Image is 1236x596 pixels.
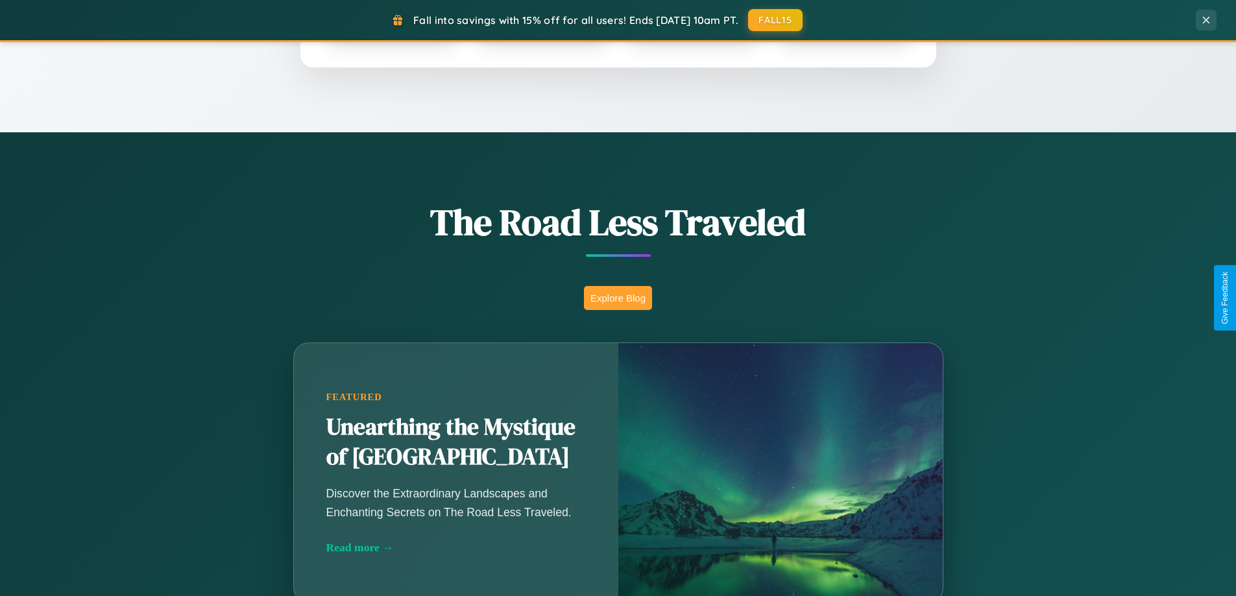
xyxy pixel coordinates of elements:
h1: The Road Less Traveled [229,197,1008,247]
h2: Unearthing the Mystique of [GEOGRAPHIC_DATA] [326,412,586,472]
button: FALL15 [748,9,803,31]
button: Explore Blog [584,286,652,310]
span: Fall into savings with 15% off for all users! Ends [DATE] 10am PT. [413,14,738,27]
div: Read more → [326,541,586,554]
p: Discover the Extraordinary Landscapes and Enchanting Secrets on The Road Less Traveled. [326,484,586,521]
div: Featured [326,392,586,403]
div: Give Feedback [1220,272,1230,324]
